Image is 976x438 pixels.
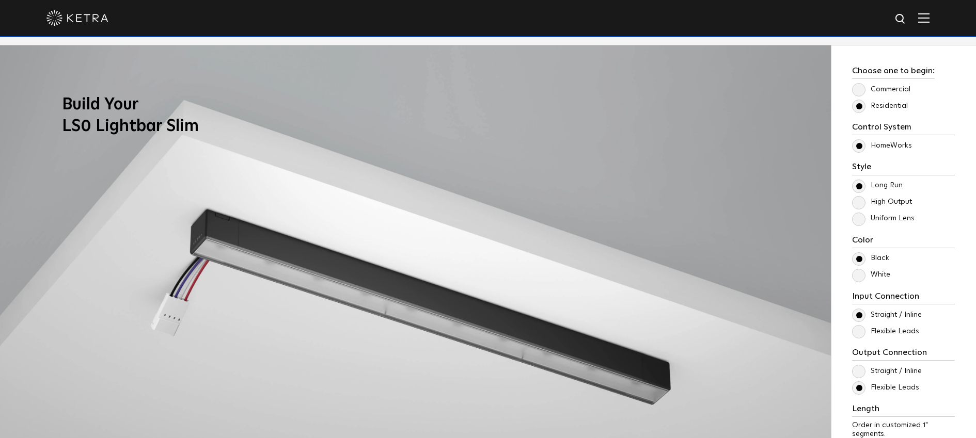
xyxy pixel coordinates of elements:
[852,291,955,304] h3: Input Connection
[852,404,955,417] h3: Length
[852,235,955,248] h3: Color
[852,348,955,361] h3: Output Connection
[852,383,919,392] label: Flexible Leads
[852,367,922,376] label: Straight / Inline
[852,270,890,279] label: White
[852,162,955,175] h3: Style
[852,311,922,319] label: Straight / Inline
[852,85,910,94] label: Commercial
[852,181,903,190] label: Long Run
[918,13,930,23] img: Hamburger%20Nav.svg
[852,327,919,336] label: Flexible Leads
[852,141,912,150] label: HomeWorks
[852,102,908,110] label: Residential
[852,421,928,437] span: Order in customized 1" segments.
[852,254,889,263] label: Black
[852,214,915,223] label: Uniform Lens
[852,198,912,206] label: High Output
[894,13,907,26] img: search icon
[852,122,955,135] h3: Control System
[46,10,108,26] img: ketra-logo-2019-white
[852,66,935,79] h3: Choose one to begin:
